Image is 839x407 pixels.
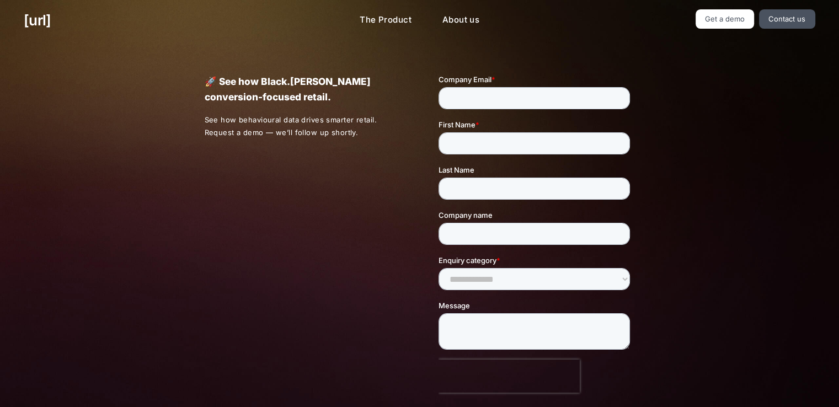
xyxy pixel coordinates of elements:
[204,74,400,105] p: 🚀 See how Black.[PERSON_NAME] conversion-focused retail.
[434,9,488,31] a: About us
[351,9,420,31] a: The Product
[696,9,755,29] a: Get a demo
[24,9,51,31] a: [URL]
[204,114,400,139] p: See how behavioural data drives smarter retail. Request a demo — we’ll follow up shortly.
[759,9,815,29] a: Contact us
